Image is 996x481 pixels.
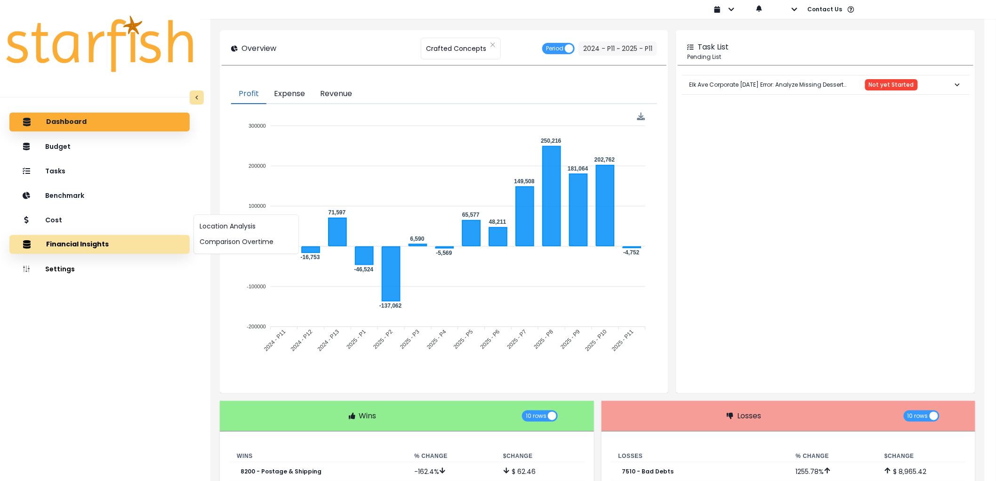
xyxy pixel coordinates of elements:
[407,450,496,462] th: % Change
[372,328,394,351] tspan: 2025 - P2
[788,450,877,462] th: % Change
[266,84,313,104] button: Expense
[490,40,496,49] button: Clear
[9,113,190,131] button: Dashboard
[479,328,501,351] tspan: 2025 - P6
[698,41,729,53] p: Task List
[316,328,341,353] tspan: 2024 - P13
[788,462,877,481] td: 1255.78 %
[241,43,276,54] p: Overview
[9,137,190,156] button: Budget
[877,450,966,462] th: $ Change
[313,84,360,104] button: Revenue
[546,43,563,54] span: Period
[689,73,865,97] p: Elk Ave Corporate [DATE] Error: Analyze Missing Dessert Category
[506,328,528,351] tspan: 2025 - P7
[241,468,321,475] p: 8200 - Postage & Shipping
[289,328,314,353] tspan: 2024 - P12
[908,410,928,422] span: 10 rows
[687,53,964,61] p: Pending List
[578,41,657,56] button: 2024 - P11 ~ 2025 - P11
[526,410,546,422] span: 10 rows
[9,211,190,229] button: Cost
[263,328,287,353] tspan: 2024 - P11
[737,410,761,422] p: Losses
[231,84,266,104] button: Profit
[9,235,190,254] button: Financial Insights
[194,219,298,235] button: Location Analysis
[611,328,635,353] tspan: 2025 - P11
[9,186,190,205] button: Benchmark
[560,328,582,351] tspan: 2025 - P9
[426,39,486,58] span: Crafted Concepts
[426,328,448,351] tspan: 2025 - P4
[490,42,496,48] svg: close
[399,328,421,351] tspan: 2025 - P3
[359,410,377,422] p: Wins
[9,162,190,180] button: Tasks
[249,123,266,129] tspan: 300000
[194,235,298,250] button: Comparison Overtime
[229,450,407,462] th: Wins
[345,328,368,351] tspan: 2025 - P1
[46,118,87,126] p: Dashboard
[637,113,645,121] div: Menu
[45,192,84,200] p: Benchmark
[496,462,585,481] td: $ 62.46
[637,113,645,121] img: Download Profit
[247,284,266,289] tspan: -100000
[407,462,496,481] td: -162.4 %
[45,143,71,151] p: Budget
[682,75,970,94] button: Elk Ave Corporate [DATE] Error: Analyze Missing Dessert CategoryNot yet Started
[869,82,914,88] span: Not yet Started
[496,450,585,462] th: $ Change
[877,462,966,481] td: $ 8,965.42
[45,216,62,224] p: Cost
[45,167,65,175] p: Tasks
[247,324,266,329] tspan: -200000
[452,328,474,351] tspan: 2025 - P5
[9,260,190,278] button: Settings
[584,328,609,353] tspan: 2025 - P10
[249,203,266,209] tspan: 100000
[249,163,266,169] tspan: 200000
[611,450,788,462] th: Losses
[622,468,674,475] p: 7510 - Bad Debts
[533,328,555,351] tspan: 2025 - P8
